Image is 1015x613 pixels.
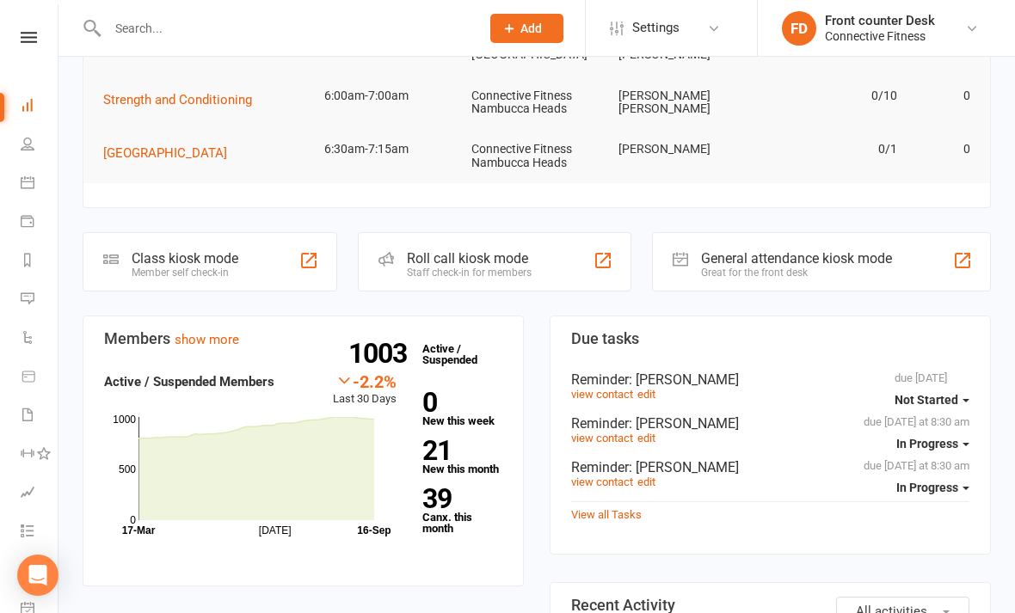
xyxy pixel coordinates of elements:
[637,432,655,444] a: edit
[422,438,502,475] a: 21New this month
[632,9,680,47] span: Settings
[571,388,633,401] a: view contact
[317,76,464,116] td: 6:00am-7:00am
[464,129,611,183] td: Connective Fitness Nambucca Heads
[637,475,655,488] a: edit
[782,11,816,46] div: FD
[701,250,892,267] div: General attendance kiosk mode
[21,126,59,165] a: People
[422,486,495,512] strong: 39
[520,21,542,35] span: Add
[611,76,758,130] td: [PERSON_NAME] [PERSON_NAME]
[21,475,59,513] a: Assessments
[629,415,739,432] span: : [PERSON_NAME]
[611,129,758,169] td: [PERSON_NAME]
[317,129,464,169] td: 6:30am-7:15am
[825,28,935,44] div: Connective Fitness
[422,389,495,415] strong: 0
[17,555,58,596] div: Open Intercom Messenger
[104,374,274,389] strong: Active / Suspended Members
[21,88,59,126] a: Dashboard
[896,428,969,459] button: In Progress
[701,267,892,279] div: Great for the front desk
[571,330,969,347] h3: Due tasks
[103,92,252,107] span: Strength and Conditioning
[103,89,264,110] button: Strength and Conditioning
[758,76,905,116] td: 0/10
[333,371,397,408] div: Last 30 Days
[825,13,935,28] div: Front counter Desk
[896,481,958,494] span: In Progress
[758,129,905,169] td: 0/1
[905,76,979,116] td: 0
[895,384,969,415] button: Not Started
[103,143,239,163] button: [GEOGRAPHIC_DATA]
[175,332,239,347] a: show more
[21,242,59,281] a: Reports
[905,129,979,169] td: 0
[422,486,502,534] a: 39Canx. this month
[132,250,238,267] div: Class kiosk mode
[571,508,642,521] a: View all Tasks
[21,359,59,397] a: Product Sales
[490,14,563,43] button: Add
[896,472,969,503] button: In Progress
[422,389,502,426] a: 0New this week
[104,330,502,347] h3: Members
[637,388,655,401] a: edit
[407,267,532,279] div: Staff check-in for members
[102,16,468,40] input: Search...
[132,267,238,279] div: Member self check-in
[571,371,969,388] div: Reminder
[21,165,59,204] a: Calendar
[348,340,414,366] strong: 1003
[21,204,59,242] a: Payments
[629,371,739,388] span: : [PERSON_NAME]
[571,459,969,475] div: Reminder
[422,438,495,463] strong: 21
[896,437,958,451] span: In Progress
[571,432,633,444] a: view contact
[414,330,489,378] a: 1003Active / Suspended
[464,76,611,130] td: Connective Fitness Nambucca Heads
[407,250,532,267] div: Roll call kiosk mode
[103,145,227,161] span: [GEOGRAPHIC_DATA]
[629,459,739,475] span: : [PERSON_NAME]
[895,393,958,407] span: Not Started
[571,475,633,488] a: view contact
[333,371,397,390] div: -2.2%
[21,552,59,591] a: What's New
[571,415,969,432] div: Reminder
